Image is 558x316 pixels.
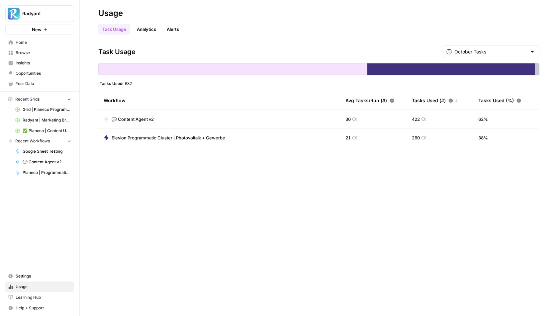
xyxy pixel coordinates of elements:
[23,107,71,113] span: Grid | Planeco Programmatic Cluster
[12,125,74,136] a: ✅ Planeco | Content Update at Scale
[100,81,124,86] span: Tasks Used:
[98,8,123,19] div: Usage
[412,116,420,122] span: 422
[16,50,71,56] span: Browse
[478,134,488,141] span: 38 %
[16,284,71,290] span: Usage
[5,94,74,104] button: Recent Grids
[16,294,71,300] span: Learning Hub
[5,47,74,58] a: Browse
[98,47,136,56] span: Task Usage
[5,136,74,146] button: Recent Workflows
[125,81,132,86] span: 682
[23,117,71,123] span: Radyant | Marketing Breakdowns
[5,281,74,292] a: Usage
[15,96,40,102] span: Recent Grids
[112,134,225,141] span: Elevion Programmatic Cluster | Photovoltaik + Gewerbe
[22,10,62,17] span: Radyant
[5,25,74,35] button: New
[12,115,74,125] a: Radyant | Marketing Breakdowns
[412,134,420,141] span: 260
[16,273,71,279] span: Settings
[104,91,335,110] div: Workflow
[412,91,458,110] div: Tasks Used (#)
[23,159,71,165] span: 💬 Content Agent v2
[133,24,160,35] a: Analytics
[12,104,74,115] a: Grid | Planeco Programmatic Cluster
[5,292,74,303] a: Learning Hub
[5,58,74,68] a: Insights
[16,70,71,76] span: Opportunities
[478,116,488,122] span: 62 %
[345,91,394,110] div: Avg Tasks/Run (#)
[112,116,154,122] span: 💬 Content Agent v2
[104,116,154,122] a: 💬 Content Agent v2
[5,37,74,48] a: Home
[5,303,74,313] button: Help + Support
[16,60,71,66] span: Insights
[104,134,225,141] a: Elevion Programmatic Cluster | Photovoltaik + Gewerbe
[16,39,71,45] span: Home
[5,78,74,89] a: Your Data
[345,116,351,122] span: 30
[163,24,183,35] a: Alerts
[23,148,71,154] span: Google Sheet Testing
[478,91,521,110] div: Tasks Used (%)
[12,167,74,178] a: Planeco | Programmatic Cluster für "Bauvoranfrage"
[16,305,71,311] span: Help + Support
[345,134,351,141] span: 21
[23,170,71,176] span: Planeco | Programmatic Cluster für "Bauvoranfrage"
[8,8,20,20] img: Radyant Logo
[12,157,74,167] a: 💬 Content Agent v2
[5,5,74,22] button: Workspace: Radyant
[23,128,71,134] span: ✅ Planeco | Content Update at Scale
[98,24,130,35] a: Task Usage
[15,138,50,144] span: Recent Workflows
[5,68,74,79] a: Opportunities
[12,146,74,157] a: Google Sheet Testing
[32,26,42,33] span: New
[454,48,527,55] input: October Tasks
[16,81,71,87] span: Your Data
[5,271,74,281] a: Settings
